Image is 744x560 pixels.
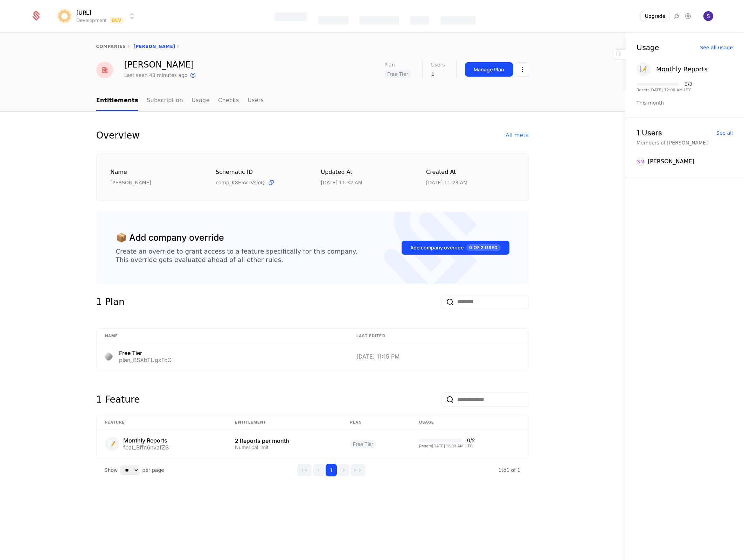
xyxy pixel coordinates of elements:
button: Open user button [703,11,713,21]
div: 0 / 2 [684,82,693,87]
a: Users [248,91,264,111]
button: Go to next page [338,464,349,476]
a: Usage [192,91,210,111]
div: Created at [426,168,515,177]
div: 2 Reports per month [235,438,333,444]
button: Go to last page [351,464,366,476]
th: Entitlement [227,415,341,430]
div: 9/3/25, 11:23 AM [426,179,467,186]
span: 0 of 2 Used [466,244,500,251]
div: 📝 [105,437,119,451]
span: Dev [110,17,124,24]
ul: Choose Sub Page [96,91,264,111]
div: Usage [637,44,659,51]
div: SM [637,157,645,166]
span: comp_K8E5VTVsioQ [216,179,265,186]
div: 9/3/25, 11:32 AM [321,179,362,186]
th: Usage [411,415,528,430]
select: Select page size [120,466,139,475]
div: Page navigation [297,464,366,476]
th: Last edited [348,329,529,343]
div: Members of [PERSON_NAME] [637,139,733,146]
div: Manage Plan [474,66,504,73]
button: Go to previous page [313,464,324,476]
div: Components [440,16,476,24]
div: [PERSON_NAME] [111,179,199,186]
div: [DATE] 11:15 PM [356,354,520,359]
div: Free Tier [119,350,172,356]
span: Free Tier [384,70,411,78]
span: [URL] [76,8,91,17]
div: Last seen 43 minutes ago [124,72,188,79]
div: Numerical limit [235,445,333,450]
div: Create an override to grant access to a feature specifically for this company. This override gets... [116,247,357,264]
div: This month [637,99,733,106]
div: All meta [506,131,529,140]
span: Users [431,62,445,67]
div: 1 Plan [96,295,125,309]
img: Surya Prakash [703,11,713,21]
span: 1 [498,467,520,473]
button: Go to page 1 [326,464,337,476]
a: Subscription [147,91,183,111]
img: red.png [96,62,113,78]
div: 1 Users [637,129,662,136]
div: Development [76,17,107,24]
div: Resets [DATE] 12:00 AM UTC [419,444,475,448]
div: Updated at [321,168,410,177]
div: [PERSON_NAME] [648,157,694,166]
div: See all [716,130,733,135]
span: Plan [384,62,395,67]
div: 0 / 2 [467,438,475,443]
span: 1 to 1 of [498,467,517,473]
div: Monthly Reports [656,64,708,74]
nav: Main [96,91,529,111]
button: Select action [516,62,529,77]
div: 📝 [637,62,651,76]
th: Feature [97,415,227,430]
div: Add company override [410,244,500,251]
div: Schematic ID [216,168,304,176]
button: Upgrade [641,11,669,21]
div: Events [410,16,429,24]
button: Manage Plan [465,62,513,77]
a: Checks [218,91,239,111]
div: Resets [DATE] 12:00 AM UTC [637,88,693,92]
span: Show [105,467,118,474]
div: plan_BSXbTUgxFcC [119,357,172,363]
a: Integrations [673,12,681,20]
span: per page [142,467,164,474]
button: 📝Monthly Reports [637,62,708,76]
span: Free Tier [350,440,376,448]
button: Go to first page [297,464,312,476]
div: 📦 Add company override [116,231,224,244]
th: Name [97,329,348,343]
a: companies [96,44,126,49]
button: Add company override0 of 2 Used [402,241,509,255]
a: Settings [684,12,692,20]
div: Features [274,13,307,21]
div: feat_Bffn6nvafZS [123,445,169,450]
div: Table pagination [96,458,529,482]
a: Entitlements [96,91,138,111]
img: surya.ai [56,8,73,24]
div: See all usage [700,45,733,50]
div: [PERSON_NAME] [124,61,197,69]
button: Select environment [58,8,137,24]
div: 1 [431,70,445,78]
div: Name [111,168,199,177]
div: Companies [360,16,399,24]
th: plan [342,415,411,430]
div: 1 Feature [96,392,140,406]
div: Overview [96,128,140,142]
div: Monthly Reports [123,438,169,443]
div: Catalog [318,16,348,24]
